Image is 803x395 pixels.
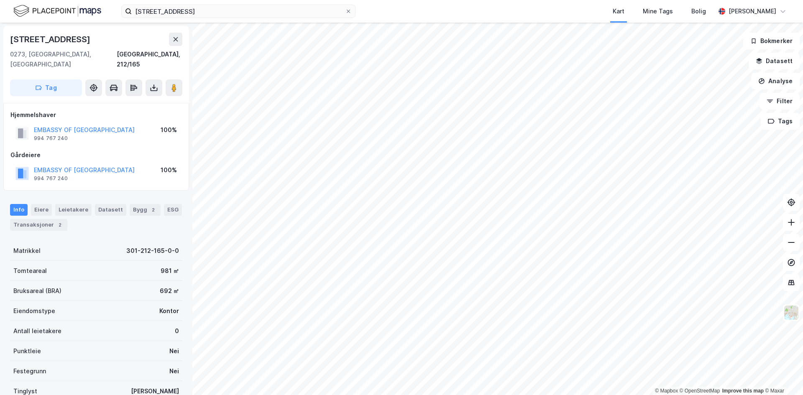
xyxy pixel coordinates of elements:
[13,246,41,256] div: Matrikkel
[10,204,28,216] div: Info
[761,355,803,395] div: Kontrollprogram for chat
[95,204,126,216] div: Datasett
[164,204,182,216] div: ESG
[751,73,800,89] button: Analyse
[643,6,673,16] div: Mine Tags
[761,113,800,130] button: Tags
[161,125,177,135] div: 100%
[13,306,55,316] div: Eiendomstype
[10,110,182,120] div: Hjemmelshaver
[613,6,624,16] div: Kart
[34,175,68,182] div: 994 767 240
[132,5,345,18] input: Søk på adresse, matrikkel, gårdeiere, leietakere eller personer
[130,204,161,216] div: Bygg
[169,346,179,356] div: Nei
[760,93,800,110] button: Filter
[149,206,157,214] div: 2
[56,221,64,229] div: 2
[10,33,92,46] div: [STREET_ADDRESS]
[761,355,803,395] iframe: Chat Widget
[159,306,179,316] div: Kontor
[783,305,799,321] img: Z
[691,6,706,16] div: Bolig
[10,79,82,96] button: Tag
[10,150,182,160] div: Gårdeiere
[680,388,720,394] a: OpenStreetMap
[10,49,117,69] div: 0273, [GEOGRAPHIC_DATA], [GEOGRAPHIC_DATA]
[31,204,52,216] div: Eiere
[161,165,177,175] div: 100%
[160,286,179,296] div: 692 ㎡
[161,266,179,276] div: 981 ㎡
[13,346,41,356] div: Punktleie
[13,266,47,276] div: Tomteareal
[175,326,179,336] div: 0
[722,388,764,394] a: Improve this map
[743,33,800,49] button: Bokmerker
[13,4,101,18] img: logo.f888ab2527a4732fd821a326f86c7f29.svg
[13,286,61,296] div: Bruksareal (BRA)
[749,53,800,69] button: Datasett
[655,388,678,394] a: Mapbox
[126,246,179,256] div: 301-212-165-0-0
[13,326,61,336] div: Antall leietakere
[117,49,182,69] div: [GEOGRAPHIC_DATA], 212/165
[10,219,67,231] div: Transaksjoner
[169,366,179,376] div: Nei
[13,366,46,376] div: Festegrunn
[729,6,776,16] div: [PERSON_NAME]
[34,135,68,142] div: 994 767 240
[55,204,92,216] div: Leietakere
